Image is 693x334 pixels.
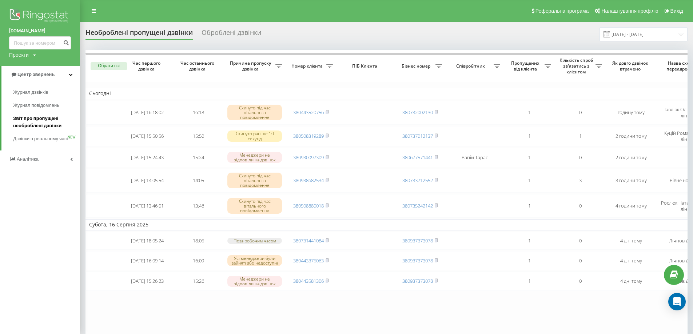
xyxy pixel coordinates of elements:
div: Open Intercom Messenger [668,293,686,310]
span: ПІБ Клієнта [343,63,389,69]
td: 16:18 [173,101,224,125]
a: Журнал повідомлень [13,99,80,112]
img: Ringostat logo [9,7,71,25]
a: 380732002130 [402,109,433,116]
span: Журнал повідомлень [13,102,59,109]
div: Менеджери не відповіли на дзвінок [227,276,282,287]
div: Скинуто під час вітального повідомлення [227,173,282,189]
span: Співробітник [449,63,494,69]
a: 380443520756 [293,109,324,116]
button: Обрати всі [91,62,127,70]
a: 380735242142 [402,202,433,209]
span: Кількість спроб зв'язатись з клієнтом [558,57,596,75]
span: Бізнес номер [398,63,435,69]
a: 380937373078 [402,237,433,244]
span: Як довго дзвінок втрачено [612,60,651,72]
td: 3 години тому [606,169,657,193]
td: 2 години тому [606,148,657,167]
div: Скинуто під час вітального повідомлення [227,105,282,121]
span: Звіт про пропущені необроблені дзвінки [13,115,76,129]
span: Реферальна програма [535,8,589,14]
a: 380937373078 [402,278,433,284]
div: Усі менеджери були зайняті або недоступні [227,255,282,266]
td: [DATE] 15:26:23 [122,271,173,291]
td: 0 [555,194,606,218]
span: Центр звернень [17,72,55,77]
td: [DATE] 18:05:24 [122,232,173,250]
span: Номер клієнта [289,63,326,69]
td: 0 [555,251,606,270]
input: Пошук за номером [9,36,71,49]
td: 3 [555,169,606,193]
td: годину тому [606,101,657,125]
td: 15:50 [173,126,224,146]
span: Причина пропуску дзвінка [227,60,275,72]
a: Центр звернень [1,66,80,83]
td: 1 [555,126,606,146]
span: Аналiтика [17,156,39,162]
td: 0 [555,271,606,291]
div: Оброблені дзвінки [202,29,261,40]
td: 0 [555,232,606,250]
a: Звіт про пропущені необроблені дзвінки [13,112,80,132]
a: 380938682534 [293,177,324,184]
td: 4 дні тому [606,232,657,250]
td: 13:46 [173,194,224,218]
td: [DATE] 16:09:14 [122,251,173,270]
td: 2 години тому [606,126,657,146]
td: [DATE] 13:46:01 [122,194,173,218]
a: 380443375063 [293,257,324,264]
td: 14:05 [173,169,224,193]
span: Пропущених від клієнта [507,60,545,72]
span: Час останнього дзвінка [179,60,218,72]
a: Дзвінки в реальному часіNEW [13,132,80,145]
td: 0 [555,148,606,167]
td: 15:24 [173,148,224,167]
td: 16:09 [173,251,224,270]
td: [DATE] 14:05:54 [122,169,173,193]
a: Журнал дзвінків [13,86,80,99]
span: Дзвінки в реальному часі [13,135,68,142]
span: Час першого дзвінка [128,60,167,72]
a: [DOMAIN_NAME] [9,27,71,35]
td: 1 [504,232,555,250]
span: Журнал дзвінків [13,89,48,96]
td: Рапій Тарас [446,148,504,167]
td: 1 [504,251,555,270]
a: 380508319289 [293,133,324,139]
a: 380930097309 [293,154,324,161]
td: 1 [504,194,555,218]
span: Вихід [670,8,683,14]
td: 1 [504,126,555,146]
a: 380733712552 [402,177,433,184]
td: 15:26 [173,271,224,291]
a: 380937373078 [402,257,433,264]
td: 1 [504,169,555,193]
span: Налаштування профілю [601,8,658,14]
td: 1 [504,271,555,291]
td: [DATE] 15:50:56 [122,126,173,146]
div: Проекти [9,51,29,59]
a: 380731441084 [293,237,324,244]
td: 18:05 [173,232,224,250]
td: [DATE] 15:24:43 [122,148,173,167]
td: 1 [504,148,555,167]
a: 380737012137 [402,133,433,139]
div: Необроблені пропущені дзвінки [85,29,193,40]
div: Менеджери не відповіли на дзвінок [227,152,282,163]
td: 1 [504,101,555,125]
td: 4 дні тому [606,251,657,270]
td: 4 години тому [606,194,657,218]
a: 380508880018 [293,202,324,209]
a: 380443581306 [293,278,324,284]
td: 4 дні тому [606,271,657,291]
td: [DATE] 16:18:02 [122,101,173,125]
div: Скинуто під час вітального повідомлення [227,198,282,214]
div: Поза робочим часом [227,238,282,244]
td: 0 [555,101,606,125]
div: Скинуто раніше 10 секунд [227,130,282,141]
a: 380677571441 [402,154,433,161]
